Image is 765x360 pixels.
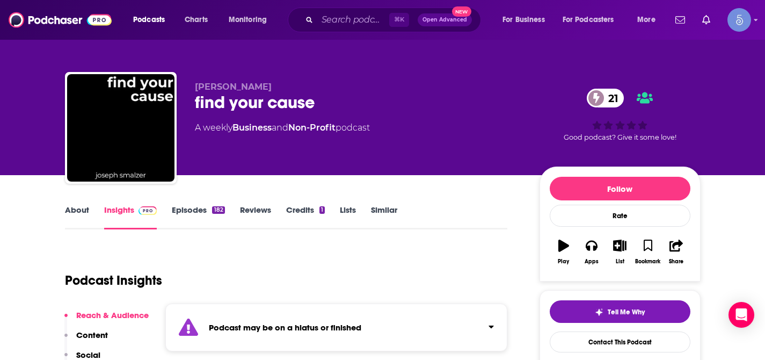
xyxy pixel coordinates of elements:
[9,10,112,30] img: Podchaser - Follow, Share and Rate Podcasts
[65,205,89,229] a: About
[616,258,624,265] div: List
[585,258,599,265] div: Apps
[76,330,108,340] p: Content
[578,233,606,271] button: Apps
[195,82,272,92] span: [PERSON_NAME]
[340,205,356,229] a: Lists
[563,12,614,27] span: For Podcasters
[195,121,370,134] div: A weekly podcast
[550,205,690,227] div: Rate
[422,17,467,23] span: Open Advanced
[229,12,267,27] span: Monitoring
[662,233,690,271] button: Share
[727,8,751,32] button: Show profile menu
[630,11,669,28] button: open menu
[76,350,100,360] p: Social
[587,89,624,107] a: 21
[671,11,689,29] a: Show notifications dropdown
[669,258,683,265] div: Share
[727,8,751,32] img: User Profile
[286,205,325,229] a: Credits1
[212,206,224,214] div: 182
[288,123,336,133] a: Non-Profit
[698,11,715,29] a: Show notifications dropdown
[556,11,630,28] button: open menu
[209,322,361,333] strong: Podcast may be on a hiatus or finished
[595,308,603,316] img: tell me why sparkle
[126,11,179,28] button: open menu
[634,233,662,271] button: Bookmark
[317,11,389,28] input: Search podcasts, credits, & more...
[564,133,676,141] span: Good podcast? Give it some love!
[67,74,174,182] img: find your cause
[598,89,624,107] span: 21
[727,8,751,32] span: Logged in as Spiral5-G1
[371,205,397,229] a: Similar
[550,233,578,271] button: Play
[389,13,409,27] span: ⌘ K
[272,123,288,133] span: and
[221,11,281,28] button: open menu
[165,304,508,351] section: Click to expand status details
[540,82,701,148] div: 21Good podcast? Give it some love!
[495,11,558,28] button: open menu
[418,13,472,26] button: Open AdvancedNew
[550,300,690,323] button: tell me why sparkleTell Me Why
[172,205,224,229] a: Episodes182
[608,308,645,316] span: Tell Me Why
[64,310,149,330] button: Reach & Audience
[550,177,690,200] button: Follow
[178,11,214,28] a: Charts
[558,258,569,265] div: Play
[606,233,633,271] button: List
[728,302,754,328] div: Open Intercom Messenger
[550,332,690,352] a: Contact This Podcast
[65,272,162,289] h1: Podcast Insights
[635,258,660,265] div: Bookmark
[139,206,157,215] img: Podchaser Pro
[502,12,545,27] span: For Business
[76,310,149,320] p: Reach & Audience
[452,6,471,17] span: New
[298,8,491,32] div: Search podcasts, credits, & more...
[319,206,325,214] div: 1
[185,12,208,27] span: Charts
[64,330,108,350] button: Content
[240,205,271,229] a: Reviews
[133,12,165,27] span: Podcasts
[232,123,272,133] a: Business
[637,12,655,27] span: More
[104,205,157,229] a: InsightsPodchaser Pro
